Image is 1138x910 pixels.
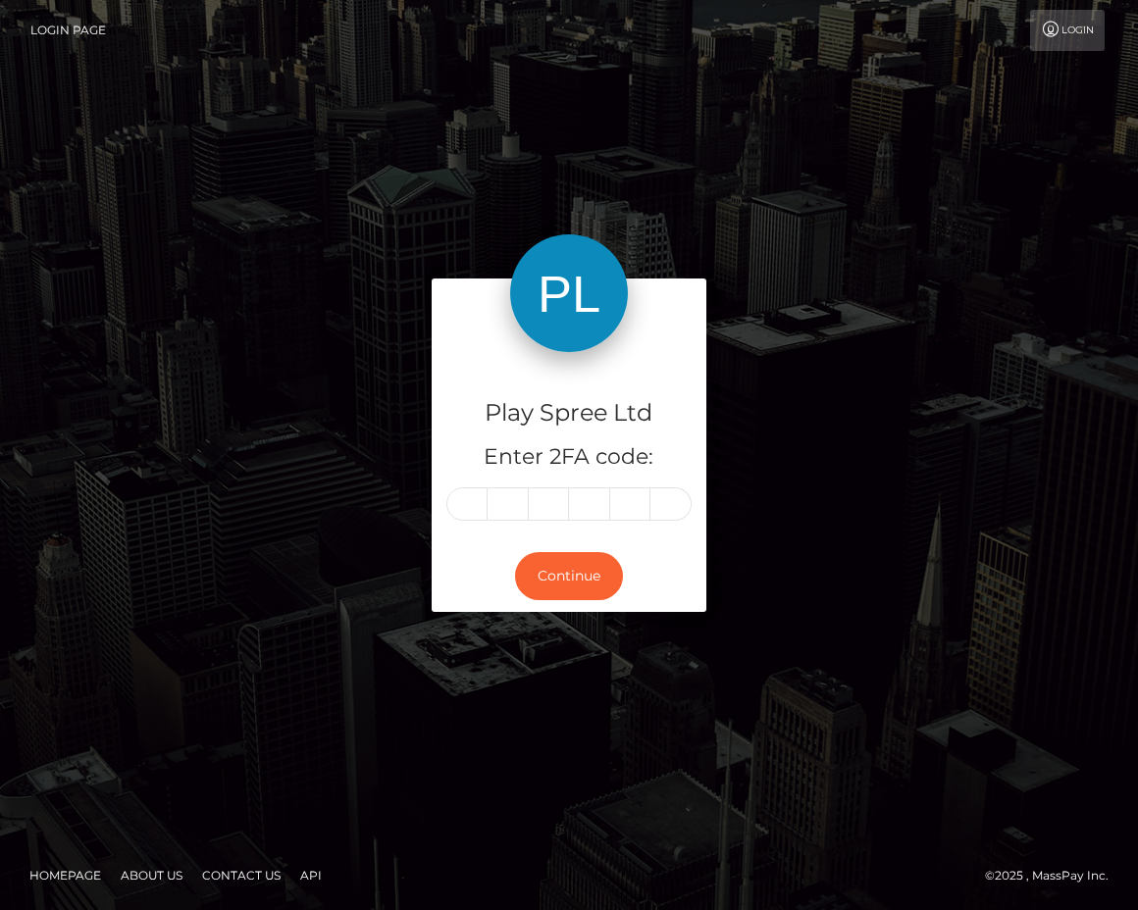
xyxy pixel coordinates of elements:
[30,10,106,51] a: Login Page
[510,234,628,352] img: Play Spree Ltd
[515,552,623,600] button: Continue
[446,396,692,430] h4: Play Spree Ltd
[113,860,190,890] a: About Us
[446,442,692,473] h5: Enter 2FA code:
[985,865,1123,886] div: © 2025 , MassPay Inc.
[292,860,330,890] a: API
[22,860,109,890] a: Homepage
[194,860,288,890] a: Contact Us
[1030,10,1105,51] a: Login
